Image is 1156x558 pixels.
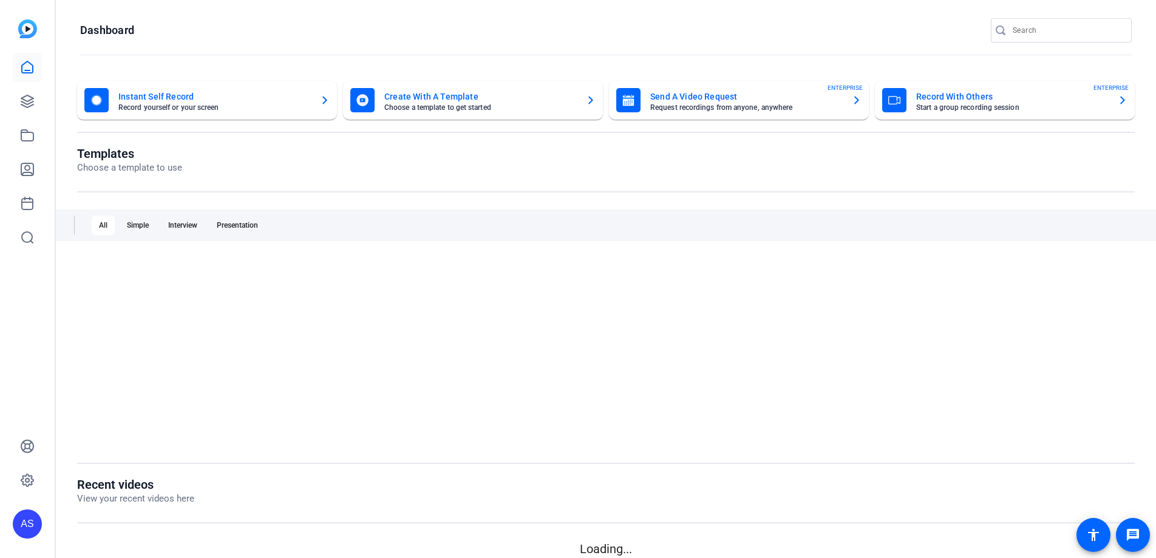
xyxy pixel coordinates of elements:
mat-icon: accessibility [1086,528,1101,542]
mat-card-subtitle: Record yourself or your screen [118,104,310,111]
mat-card-title: Send A Video Request [650,89,842,104]
mat-icon: message [1126,528,1140,542]
mat-card-subtitle: Start a group recording session [916,104,1108,111]
button: Send A Video RequestRequest recordings from anyone, anywhereENTERPRISE [609,81,869,120]
div: AS [13,509,42,539]
button: Instant Self RecordRecord yourself or your screen [77,81,337,120]
mat-card-subtitle: Choose a template to get started [384,104,576,111]
mat-card-subtitle: Request recordings from anyone, anywhere [650,104,842,111]
h1: Templates [77,146,182,161]
div: Interview [161,216,205,235]
mat-card-title: Create With A Template [384,89,576,104]
div: All [92,216,115,235]
button: Record With OthersStart a group recording sessionENTERPRISE [875,81,1135,120]
span: ENTERPRISE [1093,83,1129,92]
mat-card-title: Instant Self Record [118,89,310,104]
h1: Dashboard [80,23,134,38]
button: Create With A TemplateChoose a template to get started [343,81,603,120]
img: blue-gradient.svg [18,19,37,38]
h1: Recent videos [77,477,194,492]
div: Presentation [209,216,265,235]
input: Search [1013,23,1122,38]
mat-card-title: Record With Others [916,89,1108,104]
p: View your recent videos here [77,492,194,506]
p: Loading... [77,540,1135,558]
p: Choose a template to use [77,161,182,175]
div: Simple [120,216,156,235]
span: ENTERPRISE [828,83,863,92]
